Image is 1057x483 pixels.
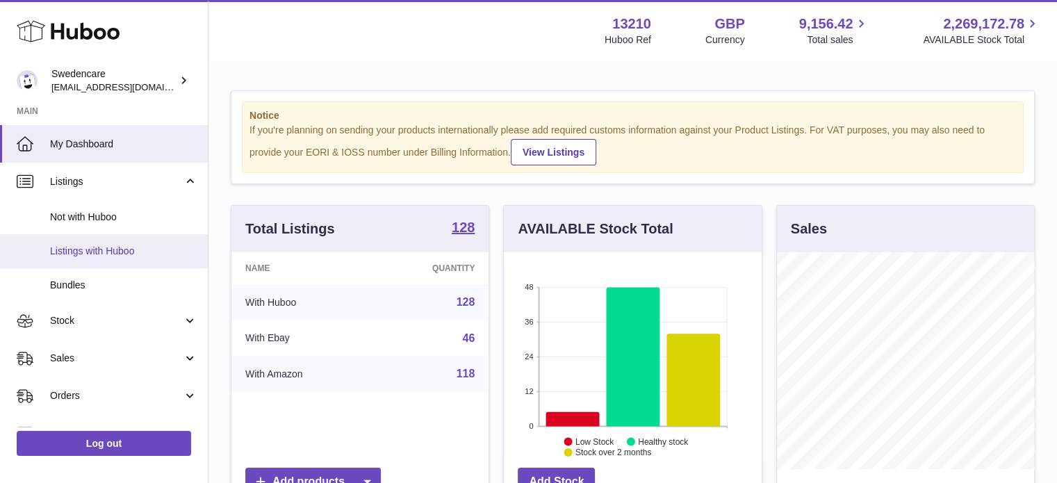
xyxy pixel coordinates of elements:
[923,33,1040,47] span: AVAILABLE Stock Total
[452,220,475,237] a: 128
[575,436,614,446] text: Low Stock
[50,138,197,151] span: My Dashboard
[231,356,372,392] td: With Amazon
[714,15,744,33] strong: GBP
[525,318,534,326] text: 36
[638,436,689,446] text: Healthy stock
[231,284,372,320] td: With Huboo
[50,175,183,188] span: Listings
[372,252,489,284] th: Quantity
[457,368,475,379] a: 118
[17,431,191,456] a: Log out
[231,252,372,284] th: Name
[17,70,38,91] img: internalAdmin-13210@internal.huboo.com
[51,67,177,94] div: Swedencare
[605,33,651,47] div: Huboo Ref
[799,15,869,47] a: 9,156.42 Total sales
[50,245,197,258] span: Listings with Huboo
[249,124,1016,165] div: If you're planning on sending your products internationally please add required customs informati...
[249,109,1016,122] strong: Notice
[50,427,197,440] span: Usage
[799,15,853,33] span: 9,156.42
[705,33,745,47] div: Currency
[525,387,534,395] text: 12
[231,320,372,357] td: With Ebay
[50,314,183,327] span: Stock
[51,81,204,92] span: [EMAIL_ADDRESS][DOMAIN_NAME]
[50,389,183,402] span: Orders
[50,211,197,224] span: Not with Huboo
[457,296,475,308] a: 128
[50,352,183,365] span: Sales
[612,15,651,33] strong: 13210
[50,279,197,292] span: Bundles
[807,33,869,47] span: Total sales
[452,220,475,234] strong: 128
[245,220,335,238] h3: Total Listings
[530,422,534,430] text: 0
[943,15,1024,33] span: 2,269,172.78
[518,220,673,238] h3: AVAILABLE Stock Total
[575,448,651,457] text: Stock over 2 months
[525,352,534,361] text: 24
[923,15,1040,47] a: 2,269,172.78 AVAILABLE Stock Total
[525,283,534,291] text: 48
[511,139,596,165] a: View Listings
[791,220,827,238] h3: Sales
[463,332,475,344] a: 46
